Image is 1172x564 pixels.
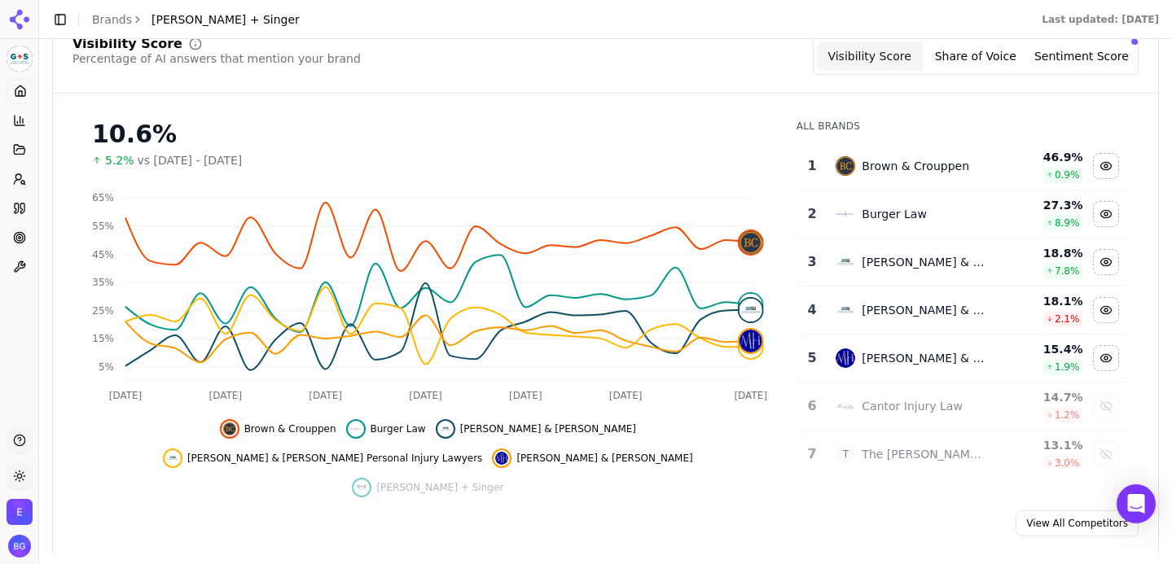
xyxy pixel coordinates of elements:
[244,422,336,435] span: Brown & Crouppen
[92,120,764,149] div: 10.6%
[223,422,236,435] img: brown & crouppen
[1055,361,1080,374] span: 1.9 %
[798,190,1126,238] tr: 2burger lawBurger Law27.3%8.9%Hide burger law data
[1029,42,1135,71] button: Sentiment Score
[740,299,762,321] img: schultz & myers
[999,389,1082,405] div: 14.7 %
[72,37,182,50] div: Visibility Score
[7,499,33,525] button: Open organization switcher
[798,286,1126,334] tr: 4schultz & myers personal injury lawyers[PERSON_NAME] & [PERSON_NAME] Personal Injury Lawyers18.1...
[371,422,426,435] span: Burger Law
[355,481,368,494] img: goldblatt + singer
[1117,484,1156,523] div: Open Intercom Messenger
[1093,393,1119,419] button: Show cantor injury law data
[92,11,300,28] nav: breadcrumb
[999,197,1082,213] div: 27.3 %
[805,444,820,464] div: 7
[798,383,1126,431] tr: 6cantor injury lawCantor Injury Law14.7%1.2%Show cantor injury law data
[492,448,692,468] button: Hide miller & hine data
[349,422,362,435] img: burger law
[352,478,503,497] button: Show goldblatt + singer data
[8,535,31,557] button: Open user button
[999,149,1082,165] div: 46.9 %
[805,348,820,368] div: 5
[439,422,452,435] img: schultz & myers
[923,42,1029,71] button: Share of Voice
[7,46,33,72] button: Current brand: Goldblatt + Singer
[999,245,1082,261] div: 18.8 %
[109,390,143,401] tspan: [DATE]
[92,249,114,260] tspan: 45%
[376,481,503,494] span: [PERSON_NAME] + Singer
[1093,441,1119,467] button: Show the cagle law firm data
[92,13,132,26] a: Brands
[740,231,762,254] img: brown & crouppen
[409,390,442,401] tspan: [DATE]
[92,333,114,344] tspan: 15%
[862,302,985,318] div: [PERSON_NAME] & [PERSON_NAME] Personal Injury Lawyers
[999,293,1082,309] div: 18.1 %
[99,361,114,373] tspan: 5%
[1016,510,1139,536] a: View All Competitors
[836,156,855,176] img: brown & crouppen
[163,448,482,468] button: Hide schultz & myers personal injury lawyers data
[187,452,482,465] span: [PERSON_NAME] & [PERSON_NAME] Personal Injury Lawyers
[151,11,300,28] span: [PERSON_NAME] + Singer
[1042,13,1159,26] div: Last updated: [DATE]
[836,300,855,320] img: schultz & myers personal injury lawyers
[836,348,855,368] img: miller & hine
[798,142,1126,190] tr: 1brown & crouppenBrown & Crouppen46.9%0.9%Hide brown & crouppen data
[862,254,985,270] div: [PERSON_NAME] & [PERSON_NAME]
[509,390,542,401] tspan: [DATE]
[862,158,969,174] div: Brown & Crouppen
[1055,216,1080,230] span: 8.9 %
[346,419,426,439] button: Hide burger law data
[805,252,820,272] div: 3
[1055,265,1080,278] span: 7.8 %
[798,238,1126,286] tr: 3schultz & myers[PERSON_NAME] & [PERSON_NAME]18.8%7.8%Hide schultz & myers data
[495,452,508,465] img: miller & hine
[836,444,855,464] span: T
[1055,313,1080,326] span: 2.1 %
[797,120,1126,133] div: All Brands
[460,422,636,435] span: [PERSON_NAME] & [PERSON_NAME]
[1055,457,1080,470] span: 3.0 %
[740,330,762,352] img: miller & hine
[862,350,985,366] div: [PERSON_NAME] & [PERSON_NAME]
[805,156,820,176] div: 1
[166,452,179,465] img: schultz & myers personal injury lawyers
[836,204,855,224] img: burger law
[862,398,963,414] div: Cantor Injury Law
[817,42,923,71] button: Visibility Score
[805,396,820,416] div: 6
[516,452,692,465] span: [PERSON_NAME] & [PERSON_NAME]
[7,499,33,525] img: Elite Legal Marketing
[798,334,1126,383] tr: 5miller & hine[PERSON_NAME] & [PERSON_NAME]15.4%1.9%Hide miller & hine data
[138,152,243,168] span: vs [DATE] - [DATE]
[92,192,114,203] tspan: 65%
[92,221,114,232] tspan: 55%
[862,446,985,462] div: The [PERSON_NAME] Law Firm
[105,152,134,168] span: 5.2%
[734,390,767,401] tspan: [DATE]
[209,390,243,401] tspan: [DATE]
[609,390,643,401] tspan: [DATE]
[92,305,114,317] tspan: 25%
[436,419,636,439] button: Hide schultz & myers data
[309,390,342,401] tspan: [DATE]
[220,419,336,439] button: Hide brown & crouppen data
[862,206,927,222] div: Burger Law
[836,396,855,416] img: cantor injury law
[1093,201,1119,227] button: Hide burger law data
[1093,345,1119,371] button: Hide miller & hine data
[805,204,820,224] div: 2
[1093,249,1119,275] button: Hide schultz & myers data
[1093,297,1119,323] button: Hide schultz & myers personal injury lawyers data
[92,277,114,288] tspan: 35%
[7,46,33,72] img: Goldblatt + Singer
[1055,409,1080,422] span: 1.2 %
[1093,153,1119,179] button: Hide brown & crouppen data
[798,431,1126,479] tr: 7TThe [PERSON_NAME] Law Firm13.1%3.0%Show the cagle law firm data
[999,341,1082,357] div: 15.4 %
[1055,168,1080,181] span: 0.9 %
